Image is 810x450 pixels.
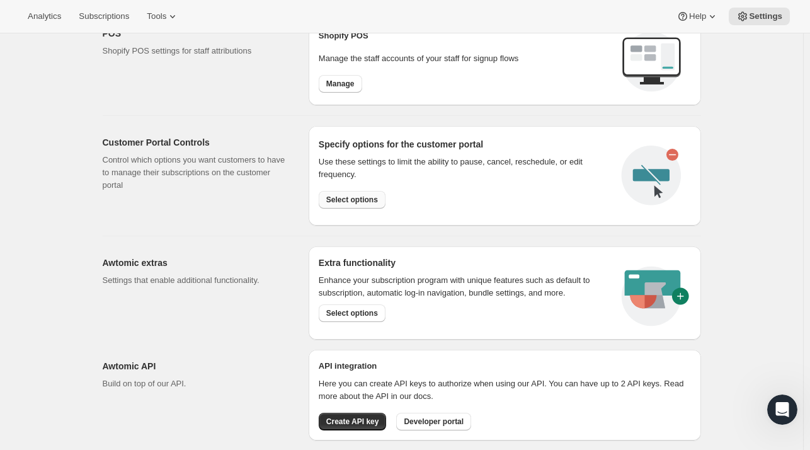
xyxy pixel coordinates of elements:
iframe: Intercom live chat [767,395,797,425]
span: Analytics [28,11,61,21]
button: Subscriptions [71,8,137,25]
button: Help [669,8,726,25]
span: Select options [326,195,378,205]
p: Manage the staff accounts of your staff for signup flows [319,52,612,65]
div: Use these settings to limit the ability to pause, cancel, reschedule, or edit frequency. [319,156,612,181]
span: Create API key [326,417,379,427]
h2: Specify options for the customer portal [319,138,612,151]
button: Select options [319,304,385,322]
span: Manage [326,79,355,89]
p: Control which options you want customers to have to manage their subscriptions on the customer po... [103,154,288,192]
button: Developer portal [396,413,471,430]
p: Settings that enable additional functionality. [103,274,288,287]
span: Settings [749,11,782,21]
span: Developer portal [404,417,464,427]
button: Tools [139,8,186,25]
h2: Awtomic API [103,360,288,372]
h2: POS [103,27,288,40]
p: Here you can create API keys to authorize when using our API. You can have up to 2 API keys. Read... [319,378,691,403]
button: Manage [319,75,362,93]
button: Create API key [319,413,387,430]
h2: Shopify POS [319,30,612,42]
h2: Extra functionality [319,257,396,269]
span: Select options [326,308,378,318]
p: Enhance your subscription program with unique features such as default to subscription, automatic... [319,274,607,299]
h2: Awtomic extras [103,257,288,269]
button: Analytics [20,8,69,25]
h2: API integration [319,360,691,372]
p: Build on top of our API. [103,378,288,390]
span: Help [689,11,706,21]
span: Tools [147,11,166,21]
button: Select options [319,191,385,209]
h2: Customer Portal Controls [103,136,288,149]
p: Shopify POS settings for staff attributions [103,45,288,57]
span: Subscriptions [79,11,129,21]
button: Settings [729,8,790,25]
